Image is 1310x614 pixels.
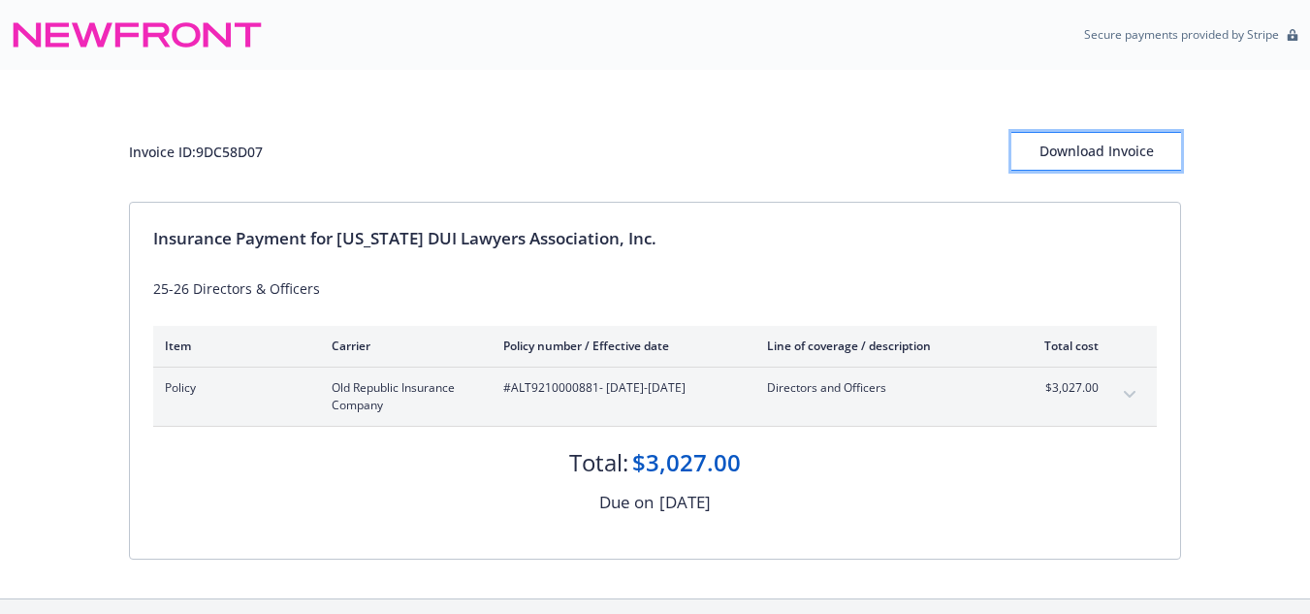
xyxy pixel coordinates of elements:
div: Insurance Payment for [US_STATE] DUI Lawyers Association, Inc. [153,226,1157,251]
div: [DATE] [659,490,711,515]
span: Directors and Officers [767,379,995,397]
span: Policy [165,379,301,397]
div: Due on [599,490,654,515]
div: PolicyOld Republic Insurance Company#ALT9210000881- [DATE]-[DATE]Directors and Officers$3,027.00e... [153,368,1157,426]
div: Line of coverage / description [767,338,995,354]
div: Policy number / Effective date [503,338,736,354]
div: Total cost [1026,338,1099,354]
span: $3,027.00 [1026,379,1099,397]
span: Old Republic Insurance Company [332,379,472,414]
button: expand content [1114,379,1145,410]
div: Carrier [332,338,472,354]
span: #ALT9210000881 - [DATE]-[DATE] [503,379,736,397]
p: Secure payments provided by Stripe [1084,26,1279,43]
div: Download Invoice [1011,133,1181,170]
div: Total: [569,446,628,479]
div: 25-26 Directors & Officers [153,278,1157,299]
div: $3,027.00 [632,446,741,479]
button: Download Invoice [1011,132,1181,171]
div: Invoice ID: 9DC58D07 [129,142,263,162]
div: Item [165,338,301,354]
